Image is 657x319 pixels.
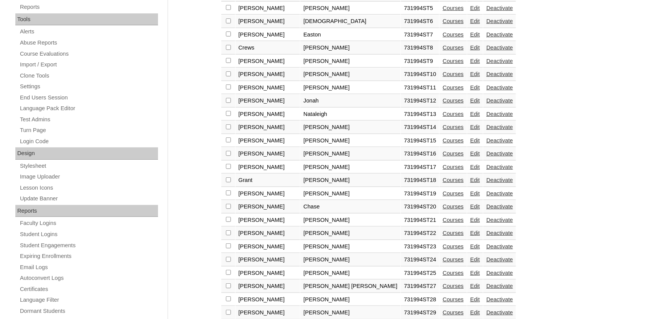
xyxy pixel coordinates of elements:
a: Courses [443,203,464,210]
a: Reports [19,2,158,12]
a: Deactivate [486,150,513,157]
td: [PERSON_NAME] [300,293,400,306]
a: Deactivate [486,296,513,302]
a: Deactivate [486,230,513,236]
td: [PERSON_NAME] [235,81,300,94]
td: [PERSON_NAME] [235,28,300,41]
a: Deactivate [486,45,513,51]
a: Edit [470,230,480,236]
td: 731994ST21 [401,214,439,227]
td: [PERSON_NAME] [300,174,400,187]
a: Edit [470,150,480,157]
a: Edit [470,164,480,170]
a: Stylesheet [19,161,158,171]
a: End Users Session [19,93,158,102]
a: Clone Tools [19,71,158,81]
a: Edit [470,190,480,197]
a: Edit [470,31,480,38]
td: [PERSON_NAME] [235,121,300,134]
a: Email Logs [19,263,158,272]
td: 731994ST14 [401,121,439,134]
td: [PERSON_NAME] [235,94,300,107]
td: [DEMOGRAPHIC_DATA] [300,15,400,28]
a: Edit [470,84,480,91]
a: Courses [443,150,464,157]
td: [PERSON_NAME] [300,55,400,68]
a: Courses [443,98,464,104]
a: Edit [470,98,480,104]
a: Courses [443,45,464,51]
a: Edit [470,270,480,276]
td: 731994ST23 [401,240,439,253]
a: Deactivate [486,31,513,38]
td: [PERSON_NAME] [235,267,300,280]
td: 731994ST28 [401,293,439,306]
td: 731994ST5 [401,2,439,15]
a: Edit [470,217,480,223]
td: 731994ST10 [401,68,439,81]
td: 731994ST7 [401,28,439,41]
td: 731994ST11 [401,81,439,94]
td: [PERSON_NAME] [235,147,300,160]
td: [PERSON_NAME] [300,121,400,134]
a: Lesson Icons [19,183,158,193]
td: 731994ST12 [401,94,439,107]
a: Edit [470,296,480,302]
a: Edit [470,111,480,117]
a: Courses [443,230,464,236]
td: [PERSON_NAME] [235,280,300,293]
td: [PERSON_NAME] [235,15,300,28]
td: [PERSON_NAME] [300,253,400,266]
div: Design [15,147,158,160]
a: Deactivate [486,98,513,104]
td: [PERSON_NAME] [235,227,300,240]
td: 731994ST24 [401,253,439,266]
td: [PERSON_NAME] [235,293,300,306]
a: Expiring Enrollments [19,251,158,261]
td: [PERSON_NAME] [300,68,400,81]
a: Settings [19,82,158,91]
a: Courses [443,5,464,11]
a: Courses [443,124,464,130]
a: Deactivate [486,283,513,289]
td: Crews [235,41,300,55]
a: Edit [470,58,480,64]
a: Courses [443,243,464,250]
a: Edit [470,137,480,144]
a: Deactivate [486,203,513,210]
a: Edit [470,256,480,263]
a: Dormant Students [19,306,158,316]
td: [PERSON_NAME] [300,81,400,94]
td: 731994ST8 [401,41,439,55]
a: Deactivate [486,111,513,117]
td: [PERSON_NAME] [300,267,400,280]
td: [PERSON_NAME] [235,200,300,213]
a: Edit [470,124,480,130]
td: 731994ST16 [401,147,439,160]
a: Abuse Reports [19,38,158,48]
td: 731994ST18 [401,174,439,187]
a: Deactivate [486,58,513,64]
td: [PERSON_NAME] [300,240,400,253]
td: [PERSON_NAME] [235,68,300,81]
td: [PERSON_NAME] [300,2,400,15]
div: Tools [15,13,158,26]
td: Chase [300,200,400,213]
a: Courses [443,164,464,170]
td: 731994ST13 [401,108,439,121]
a: Deactivate [486,256,513,263]
a: Edit [470,45,480,51]
td: [PERSON_NAME] [235,108,300,121]
td: [PERSON_NAME] [300,227,400,240]
td: [PERSON_NAME] [300,41,400,55]
a: Courses [443,256,464,263]
a: Faculty Logins [19,218,158,228]
a: Deactivate [486,137,513,144]
a: Test Admins [19,115,158,124]
a: Deactivate [486,270,513,276]
td: 731994ST27 [401,280,439,293]
a: Courses [443,270,464,276]
a: Edit [470,243,480,250]
a: Deactivate [486,309,513,316]
td: 731994ST25 [401,267,439,280]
